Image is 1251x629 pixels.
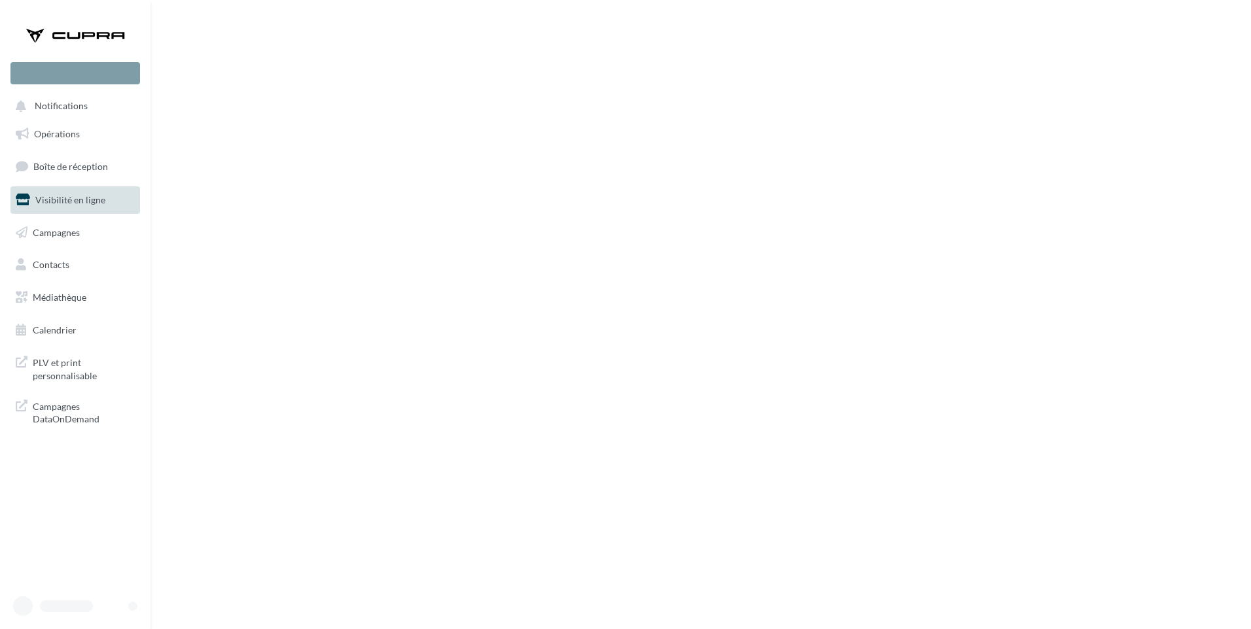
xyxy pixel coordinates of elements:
[10,62,140,84] div: Nouvelle campagne
[35,101,88,112] span: Notifications
[33,161,108,172] span: Boîte de réception
[8,186,143,214] a: Visibilité en ligne
[8,152,143,180] a: Boîte de réception
[35,194,105,205] span: Visibilité en ligne
[8,316,143,344] a: Calendrier
[33,354,135,382] span: PLV et print personnalisable
[8,348,143,387] a: PLV et print personnalisable
[8,251,143,279] a: Contacts
[33,292,86,303] span: Médiathèque
[8,120,143,148] a: Opérations
[8,219,143,246] a: Campagnes
[33,398,135,426] span: Campagnes DataOnDemand
[33,259,69,270] span: Contacts
[33,324,77,335] span: Calendrier
[8,392,143,431] a: Campagnes DataOnDemand
[34,128,80,139] span: Opérations
[33,226,80,237] span: Campagnes
[8,284,143,311] a: Médiathèque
